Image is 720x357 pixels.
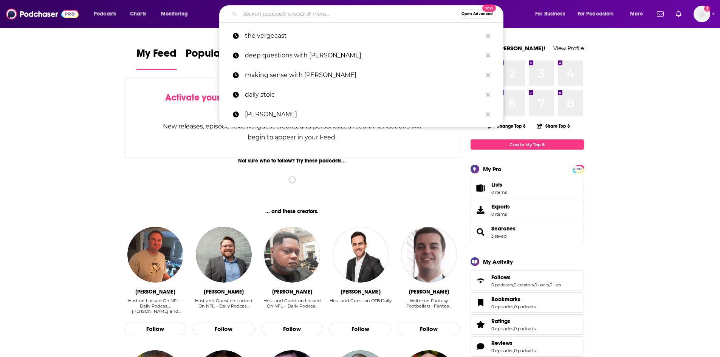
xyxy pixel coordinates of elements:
[491,340,513,346] span: Reviews
[330,298,392,303] div: Host and Guest on OTB Daily
[473,183,488,193] span: Lists
[534,282,549,287] a: 0 users
[124,158,460,164] div: Not sure who to follow? Try these podcasts...
[165,92,243,103] span: Activate your Feed
[192,298,255,309] div: Host and Guest on Locked On NFL – Daily Podcas…
[491,203,510,210] span: Exports
[473,275,488,286] a: Follows
[471,314,584,335] span: Ratings
[136,47,177,64] span: My Feed
[329,323,392,335] button: Follow
[219,105,503,124] a: [PERSON_NAME]
[272,289,312,295] div: Tony Wiggins
[549,282,550,287] span: ,
[491,296,520,303] span: Bookmarks
[491,274,561,281] a: Follows
[473,341,488,352] a: Reviews
[264,227,320,283] a: Tony Wiggins
[135,289,175,295] div: Matt Williamson
[398,323,460,335] button: Follow
[491,304,513,309] a: 0 episodes
[514,326,536,331] a: 0 podcasts
[471,292,584,313] span: Bookmarks
[491,296,536,303] a: Bookmarks
[514,304,536,309] a: 0 podcasts
[625,8,652,20] button: open menu
[553,45,584,52] a: View Profile
[491,318,510,325] span: Ratings
[471,200,584,220] a: Exports
[473,319,488,330] a: Ratings
[514,282,534,287] a: 0 creators
[461,12,493,16] span: Open Advanced
[473,297,488,308] a: Bookmarks
[491,190,507,195] span: 0 items
[219,46,503,65] a: deep questions with [PERSON_NAME]
[401,227,457,283] a: Robert Wilson
[124,298,187,314] div: Host on Locked On NFL – Daily Podcas…, Peacock and Williamson NFL S…, and Locked On Dynasty Footb...
[226,5,511,23] div: Search podcasts, credits, & more...
[491,340,536,346] a: Reviews
[530,8,574,20] button: open menu
[491,274,511,281] span: Follows
[161,9,188,19] span: Monitoring
[471,45,545,52] a: Welcome [PERSON_NAME]!
[127,227,183,283] img: Matt Williamson
[673,8,684,20] a: Show notifications dropdown
[550,282,561,287] a: 0 lists
[471,336,584,357] span: Reviews
[88,8,126,20] button: open menu
[654,8,667,20] a: Show notifications dropdown
[219,65,503,85] a: making sense with [PERSON_NAME]
[491,348,513,353] a: 0 episodes
[136,47,177,70] a: My Feed
[196,227,252,283] a: Tyler Rowland
[245,105,482,124] p: ross douthat
[491,318,536,325] a: Ratings
[124,298,187,314] div: Host on Locked On NFL – Daily Podcas…, [PERSON_NAME] and [PERSON_NAME] NFL S…, and [PERSON_NAME] ...
[573,8,625,20] button: open menu
[458,9,496,19] button: Open AdvancedNew
[130,9,146,19] span: Charts
[491,225,516,232] span: Searches
[163,121,422,143] div: New releases, episode reviews, guest credits, and personalized recommendations will begin to appe...
[513,282,514,287] span: ,
[483,258,513,265] div: My Activity
[471,178,584,198] a: Lists
[125,8,151,20] a: Charts
[245,46,482,65] p: deep questions with cal newport
[694,6,710,22] span: Logged in as GregKubie
[330,298,392,314] div: Host and Guest on OTB Daily
[491,282,513,287] a: 0 podcasts
[482,5,496,12] span: New
[341,289,381,295] div: Joe Molloy
[491,181,502,188] span: Lists
[398,298,460,314] div: Writer on Fantasy Footballers - Fantas…
[240,8,458,20] input: Search podcasts, credits, & more...
[219,85,503,105] a: daily stoic
[704,6,710,12] svg: Add a profile image
[219,26,503,46] a: the vergecast
[94,9,116,19] span: Podcasts
[491,326,513,331] a: 0 episodes
[536,119,570,133] button: Share Top 8
[245,85,482,105] p: daily stoic
[578,9,614,19] span: For Podcasters
[471,270,584,291] span: Follows
[398,298,460,309] div: Writer on Fantasy Footballers - Fantas…
[473,205,488,215] span: Exports
[124,208,460,215] div: ... and these creators.
[261,323,323,335] button: Follow
[163,92,422,114] div: by following Podcasts, Creators, Lists, and other Users!
[245,26,482,46] p: the vergecast
[491,233,506,239] a: 3 saved
[574,166,583,172] a: PRO
[124,323,187,335] button: Follow
[694,6,710,22] button: Show profile menu
[333,227,389,283] img: Joe Molloy
[535,9,565,19] span: For Business
[513,326,514,331] span: ,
